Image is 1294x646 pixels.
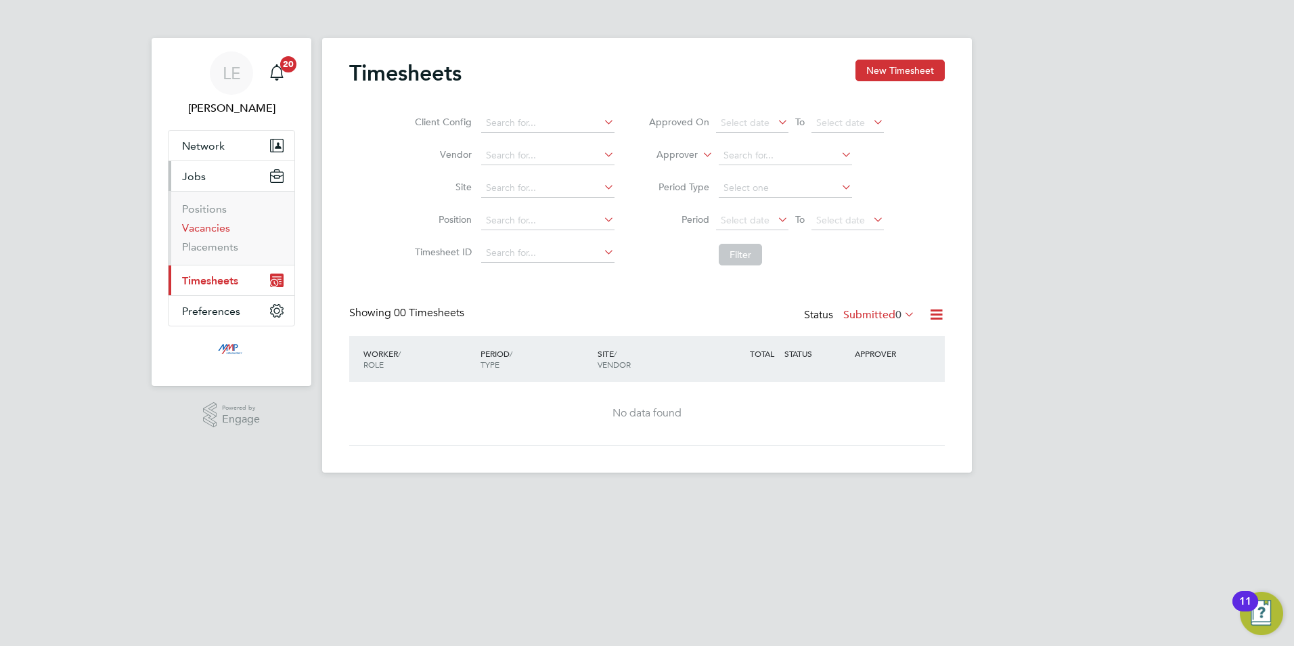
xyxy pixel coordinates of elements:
[750,348,774,359] span: TOTAL
[169,191,294,265] div: Jobs
[481,114,615,133] input: Search for...
[223,64,241,82] span: LE
[411,116,472,128] label: Client Config
[614,348,617,359] span: /
[168,100,295,116] span: Libby Evans
[182,139,225,152] span: Network
[648,181,709,193] label: Period Type
[349,60,462,87] h2: Timesheets
[719,146,852,165] input: Search for...
[1239,601,1251,619] div: 11
[1240,592,1283,635] button: Open Resource Center, 11 new notifications
[481,359,499,370] span: TYPE
[481,244,615,263] input: Search for...
[481,211,615,230] input: Search for...
[816,214,865,226] span: Select date
[169,161,294,191] button: Jobs
[648,213,709,225] label: Period
[203,402,261,428] a: Powered byEngage
[721,116,769,129] span: Select date
[182,274,238,287] span: Timesheets
[719,179,852,198] input: Select one
[152,38,311,386] nav: Main navigation
[182,170,206,183] span: Jobs
[411,213,472,225] label: Position
[648,116,709,128] label: Approved On
[222,414,260,425] span: Engage
[411,148,472,160] label: Vendor
[169,296,294,326] button: Preferences
[510,348,512,359] span: /
[182,240,238,253] a: Placements
[481,146,615,165] input: Search for...
[280,56,296,72] span: 20
[791,113,809,131] span: To
[394,306,464,320] span: 00 Timesheets
[637,148,698,162] label: Approver
[781,341,851,366] div: STATUS
[222,402,260,414] span: Powered by
[481,179,615,198] input: Search for...
[843,308,915,322] label: Submitted
[411,181,472,193] label: Site
[721,214,769,226] span: Select date
[182,305,240,318] span: Preferences
[594,341,711,376] div: SITE
[804,306,918,325] div: Status
[363,406,931,421] div: No data found
[895,308,901,322] span: 0
[213,340,251,362] img: mmpconsultancy-logo-retina.png
[168,51,295,116] a: LE[PERSON_NAME]
[169,131,294,160] button: Network
[477,341,594,376] div: PERIOD
[360,341,477,376] div: WORKER
[398,348,401,359] span: /
[349,306,467,320] div: Showing
[168,340,295,362] a: Go to home page
[411,246,472,258] label: Timesheet ID
[816,116,865,129] span: Select date
[855,60,945,81] button: New Timesheet
[169,265,294,295] button: Timesheets
[263,51,290,95] a: 20
[182,221,230,234] a: Vacancies
[182,202,227,215] a: Positions
[791,211,809,228] span: To
[719,244,762,265] button: Filter
[598,359,631,370] span: VENDOR
[363,359,384,370] span: ROLE
[851,341,922,366] div: APPROVER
